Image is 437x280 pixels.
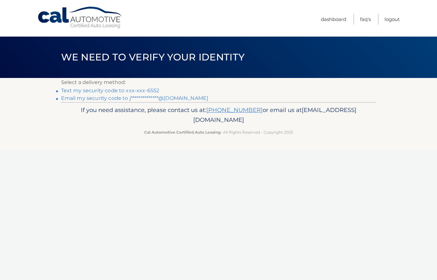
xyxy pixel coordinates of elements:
[61,87,159,94] a: Text my security code to xxx-xxx-6552
[144,130,221,135] strong: Cal Automotive Certified Auto Leasing
[384,14,400,24] a: Logout
[65,105,372,125] p: If you need assistance, please contact us at: or email us at
[61,51,245,63] span: We need to verify your identity
[37,6,123,29] a: Cal Automotive
[65,129,372,136] p: - All Rights Reserved - Copyright 2025
[206,106,263,114] a: [PHONE_NUMBER]
[61,78,376,87] p: Select a delivery method:
[321,14,346,24] a: Dashboard
[360,14,371,24] a: FAQ's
